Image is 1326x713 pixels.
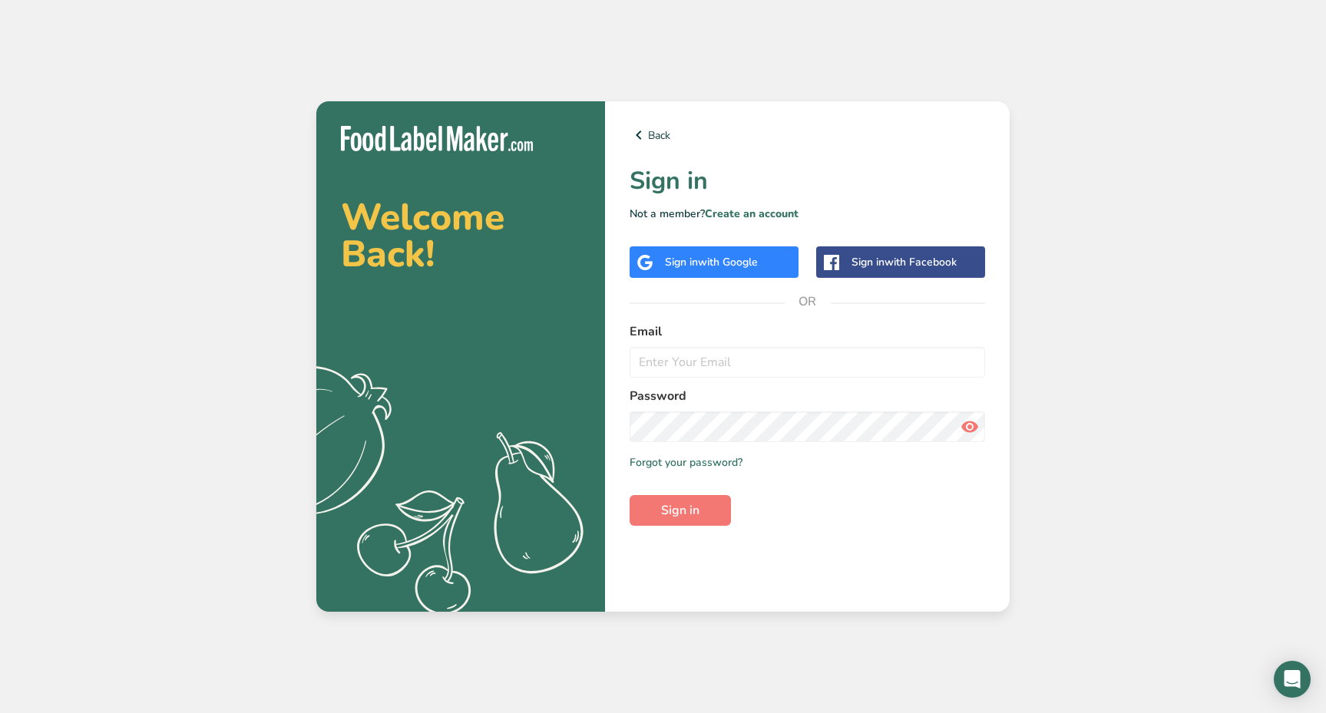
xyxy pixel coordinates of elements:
a: Back [630,126,985,144]
div: Open Intercom Messenger [1274,661,1311,698]
span: with Google [698,255,758,269]
span: with Facebook [885,255,957,269]
div: Sign in [665,254,758,270]
p: Not a member? [630,206,985,222]
img: Food Label Maker [341,126,533,151]
a: Create an account [705,206,799,221]
span: OR [785,279,831,325]
a: Forgot your password? [630,454,742,470]
div: Sign in [851,254,957,270]
label: Email [630,322,985,341]
span: Sign in [661,501,699,520]
h1: Sign in [630,163,985,200]
button: Sign in [630,495,731,526]
h2: Welcome Back! [341,199,580,272]
input: Enter Your Email [630,347,985,378]
label: Password [630,387,985,405]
